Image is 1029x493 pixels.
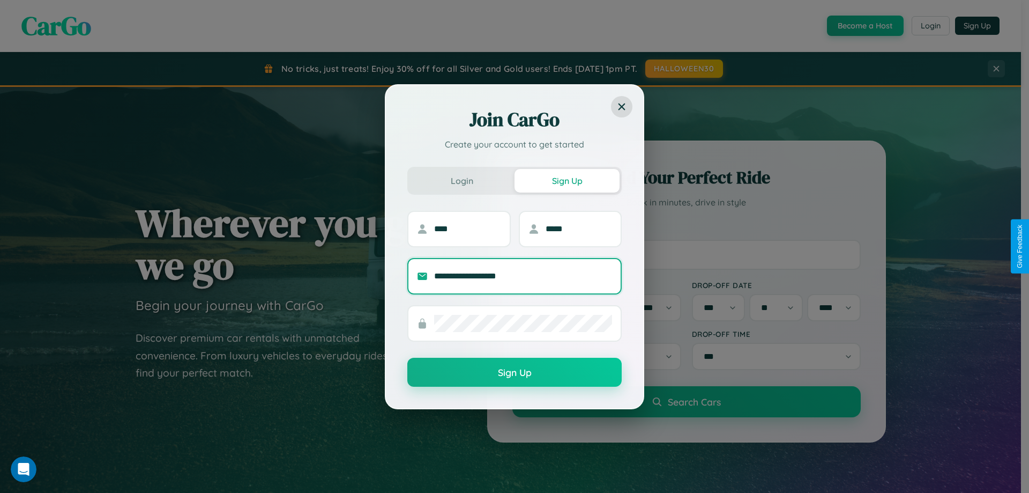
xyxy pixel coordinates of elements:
button: Login [409,169,514,193]
div: Give Feedback [1016,225,1024,268]
button: Sign Up [407,358,622,387]
p: Create your account to get started [407,138,622,151]
button: Sign Up [514,169,620,193]
h2: Join CarGo [407,107,622,133]
iframe: Intercom live chat [11,457,36,482]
